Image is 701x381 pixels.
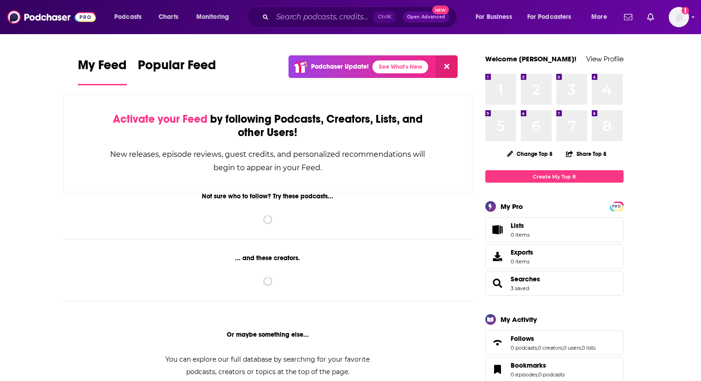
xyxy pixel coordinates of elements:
[511,232,530,238] span: 0 items
[511,371,537,378] a: 0 episodes
[521,10,585,24] button: open menu
[538,371,565,378] a: 0 podcasts
[591,11,607,24] span: More
[403,12,449,23] button: Open AdvancedNew
[611,202,622,209] a: PRO
[154,353,381,378] div: You can explore our full database by searching for your favorite podcasts, creators or topics at ...
[489,336,507,349] a: Follows
[432,6,449,14] span: New
[78,57,127,78] span: My Feed
[682,7,689,14] svg: Add a profile image
[485,330,624,355] span: Follows
[63,254,473,262] div: ... and these creators.
[485,54,577,63] a: Welcome [PERSON_NAME]!
[620,9,636,25] a: Show notifications dropdown
[511,345,537,351] a: 0 podcasts
[489,277,507,290] a: Searches
[501,148,559,160] button: Change Top 8
[110,113,426,139] div: by following Podcasts, Creators, Lists, and other Users!
[669,7,689,27] img: User Profile
[511,248,533,256] span: Exports
[538,345,562,351] a: 0 creators
[113,112,207,126] span: Activate your Feed
[153,10,184,24] a: Charts
[114,11,141,24] span: Podcasts
[485,244,624,269] a: Exports
[407,15,445,19] span: Open Advanced
[511,258,533,265] span: 0 items
[511,221,524,230] span: Lists
[110,148,426,174] div: New releases, episode reviews, guest credits, and personalized recommendations will begin to appe...
[586,54,624,63] a: View Profile
[108,10,153,24] button: open menu
[485,217,624,242] a: Lists
[501,315,537,324] div: My Activity
[582,345,595,351] a: 0 lists
[489,363,507,376] a: Bookmarks
[501,202,523,211] div: My Pro
[372,60,428,73] a: See What's New
[469,10,524,24] button: open menu
[643,9,658,25] a: Show notifications dropdown
[78,57,127,85] a: My Feed
[63,192,473,200] div: Not sure who to follow? Try these podcasts...
[511,275,540,283] a: Searches
[138,57,216,85] a: Popular Feed
[527,11,571,24] span: For Podcasters
[511,285,529,292] a: 3 saved
[537,371,538,378] span: ,
[511,334,534,343] span: Follows
[585,10,619,24] button: open menu
[489,250,507,263] span: Exports
[7,8,96,26] img: Podchaser - Follow, Share and Rate Podcasts
[485,170,624,183] a: Create My Top 8
[511,221,530,230] span: Lists
[138,57,216,78] span: Popular Feed
[272,10,374,24] input: Search podcasts, credits, & more...
[311,63,369,71] p: Podchaser Update!
[256,6,466,28] div: Search podcasts, credits, & more...
[511,361,565,369] a: Bookmarks
[669,7,689,27] span: Logged in as GregKubie
[511,361,546,369] span: Bookmarks
[581,345,582,351] span: ,
[562,345,563,351] span: ,
[374,11,395,23] span: Ctrl K
[566,145,607,163] button: Share Top 8
[611,203,622,210] span: PRO
[63,331,473,339] div: Or maybe something else...
[476,11,512,24] span: For Business
[196,11,229,24] span: Monitoring
[489,223,507,236] span: Lists
[511,334,595,343] a: Follows
[563,345,581,351] a: 0 users
[485,271,624,296] span: Searches
[537,345,538,351] span: ,
[190,10,241,24] button: open menu
[159,11,178,24] span: Charts
[669,7,689,27] button: Show profile menu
